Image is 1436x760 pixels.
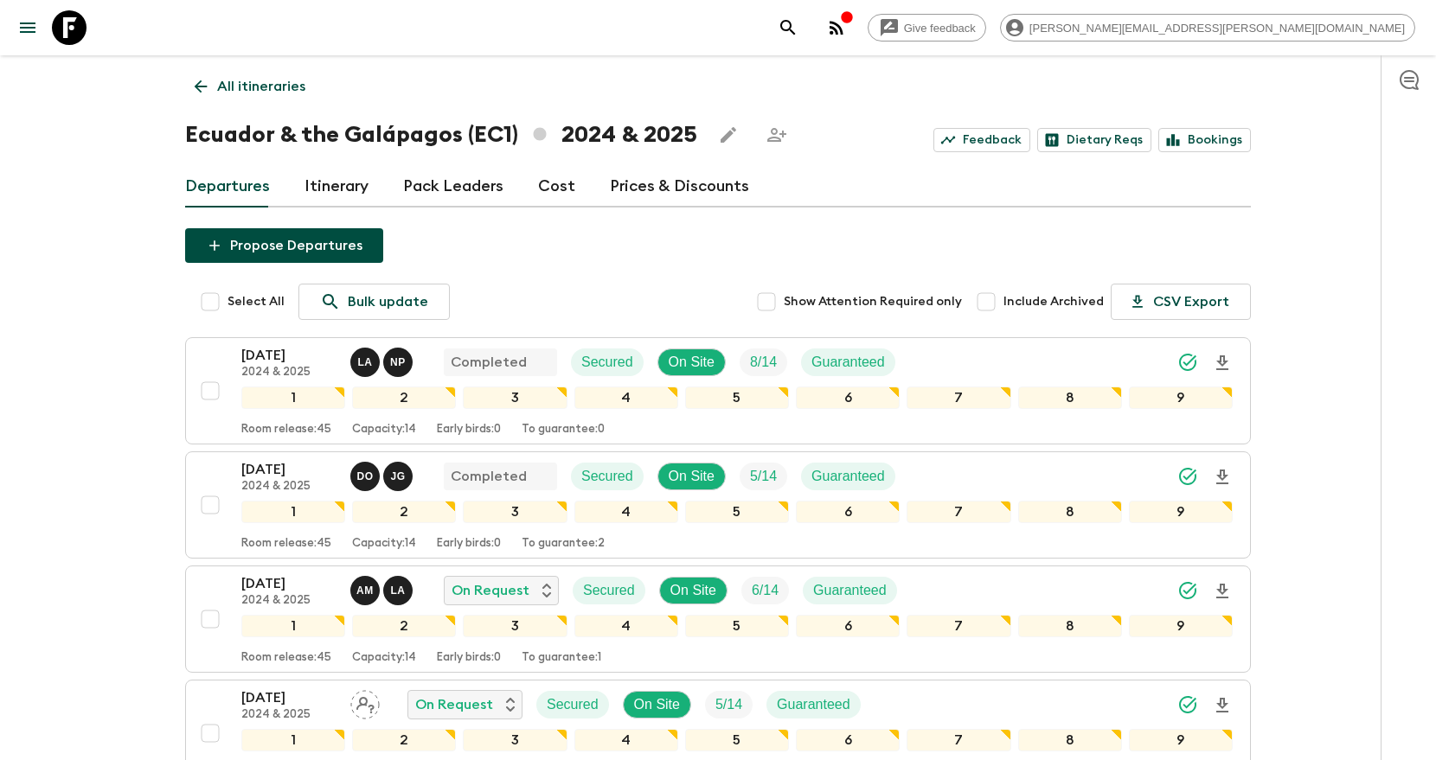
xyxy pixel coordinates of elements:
[750,466,777,487] p: 5 / 14
[796,729,900,751] div: 6
[415,694,493,715] p: On Request
[451,466,527,487] p: Completed
[463,615,567,637] div: 3
[451,352,527,373] p: Completed
[868,14,986,42] a: Give feedback
[657,463,726,490] div: On Site
[1212,353,1233,374] svg: Download Onboarding
[185,69,315,104] a: All itineraries
[670,580,716,601] p: On Site
[771,10,805,45] button: search adventures
[185,118,697,152] h1: Ecuador & the Galápagos (EC1) 2024 & 2025
[241,651,331,665] p: Room release: 45
[1020,22,1414,35] span: [PERSON_NAME][EMAIL_ADDRESS][PERSON_NAME][DOMAIN_NAME]
[350,467,416,481] span: David Ortiz, John Garate
[813,580,887,601] p: Guaranteed
[352,423,416,437] p: Capacity: 14
[1129,729,1233,751] div: 9
[571,348,644,376] div: Secured
[356,584,374,597] p: A M
[907,729,1010,751] div: 7
[1212,467,1233,488] svg: Download Onboarding
[390,584,405,597] p: L A
[350,695,380,709] span: Assign pack leader
[1177,580,1198,601] svg: Synced Successfully
[740,463,787,490] div: Trip Fill
[536,691,609,718] div: Secured
[583,580,635,601] p: Secured
[1129,386,1233,409] div: 9
[750,352,777,373] p: 8 / 14
[522,423,605,437] p: To guarantee: 0
[1037,128,1151,152] a: Dietary Reqs
[741,577,789,604] div: Trip Fill
[777,694,850,715] p: Guaranteed
[185,337,1251,444] button: [DATE]2024 & 2025Luis Altamirano - Galapagos, Natalia Pesantes - MainlandCompletedSecuredOn SiteT...
[228,293,285,310] span: Select All
[437,537,501,551] p: Early birds: 0
[452,580,529,601] p: On Request
[705,691,753,718] div: Trip Fill
[685,386,789,409] div: 5
[463,501,567,523] div: 3
[241,687,337,708] p: [DATE]
[657,348,726,376] div: On Site
[241,537,331,551] p: Room release: 45
[241,386,345,409] div: 1
[463,386,567,409] div: 3
[669,352,715,373] p: On Site
[241,345,337,366] p: [DATE]
[1018,501,1122,523] div: 8
[352,537,416,551] p: Capacity: 14
[574,729,678,751] div: 4
[437,423,501,437] p: Early birds: 0
[581,466,633,487] p: Secured
[1000,14,1415,42] div: [PERSON_NAME][EMAIL_ADDRESS][PERSON_NAME][DOMAIN_NAME]
[463,729,567,751] div: 3
[352,386,456,409] div: 2
[403,166,503,208] a: Pack Leaders
[1212,695,1233,716] svg: Download Onboarding
[685,615,789,637] div: 5
[1158,128,1251,152] a: Bookings
[581,352,633,373] p: Secured
[1129,501,1233,523] div: 9
[348,291,428,312] p: Bulk update
[669,466,715,487] p: On Site
[796,501,900,523] div: 6
[1177,466,1198,487] svg: Synced Successfully
[933,128,1030,152] a: Feedback
[1111,284,1251,320] button: CSV Export
[350,581,416,595] span: Alex Manzaba - Mainland, Luis Altamirano - Galapagos
[352,729,456,751] div: 2
[796,386,900,409] div: 6
[1177,352,1198,373] svg: Synced Successfully
[241,480,337,494] p: 2024 & 2025
[241,615,345,637] div: 1
[241,459,337,480] p: [DATE]
[241,501,345,523] div: 1
[784,293,962,310] span: Show Attention Required only
[241,594,337,608] p: 2024 & 2025
[1018,729,1122,751] div: 8
[241,366,337,380] p: 2024 & 2025
[740,348,787,376] div: Trip Fill
[610,166,749,208] a: Prices & Discounts
[10,10,45,45] button: menu
[298,284,450,320] a: Bulk update
[185,228,383,263] button: Propose Departures
[659,577,728,604] div: On Site
[894,22,985,35] span: Give feedback
[907,386,1010,409] div: 7
[685,501,789,523] div: 5
[752,580,779,601] p: 6 / 14
[185,451,1251,559] button: [DATE]2024 & 2025David Ortiz, John GarateCompletedSecuredOn SiteTrip FillGuaranteed123456789Room ...
[522,651,601,665] p: To guarantee: 1
[1212,581,1233,602] svg: Download Onboarding
[241,573,337,594] p: [DATE]
[522,537,605,551] p: To guarantee: 2
[811,466,885,487] p: Guaranteed
[907,501,1010,523] div: 7
[811,352,885,373] p: Guaranteed
[185,166,270,208] a: Departures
